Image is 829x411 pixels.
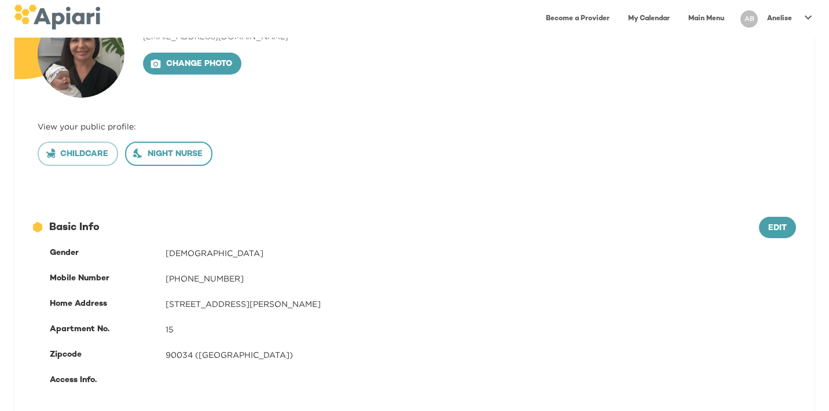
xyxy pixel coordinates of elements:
div: 90034 ([GEOGRAPHIC_DATA]) [166,349,796,361]
button: Change photo [143,53,241,75]
div: 15 [166,324,796,335]
img: logo [14,5,100,29]
div: [PHONE_NUMBER] [166,273,796,284]
div: Access Info. [50,375,166,386]
a: Become a Provider [539,7,617,31]
button: Night nurse [125,142,212,166]
span: Childcare [47,147,108,162]
div: View your public profile: [38,121,791,132]
span: Night nurse [135,147,203,162]
div: AB [740,10,758,28]
div: Home Address [50,298,166,310]
div: Basic Info [33,220,759,235]
div: Gender [50,247,166,259]
div: [STREET_ADDRESS][PERSON_NAME] [166,298,796,310]
span: Edit [768,221,787,236]
a: Childcare [38,149,118,157]
span: Change photo [152,57,232,72]
a: Night nurse [125,149,212,157]
p: Anelise [767,14,792,24]
div: Mobile Number [50,273,166,284]
div: Zipcode [50,349,166,361]
a: My Calendar [621,7,677,31]
div: Apartment No. [50,324,166,335]
a: Main Menu [681,7,731,31]
button: Edit [759,217,796,239]
img: user-photo-123-1725325641462.jpeg [38,11,124,98]
button: Childcare [38,142,118,166]
div: [DEMOGRAPHIC_DATA] [166,247,796,259]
